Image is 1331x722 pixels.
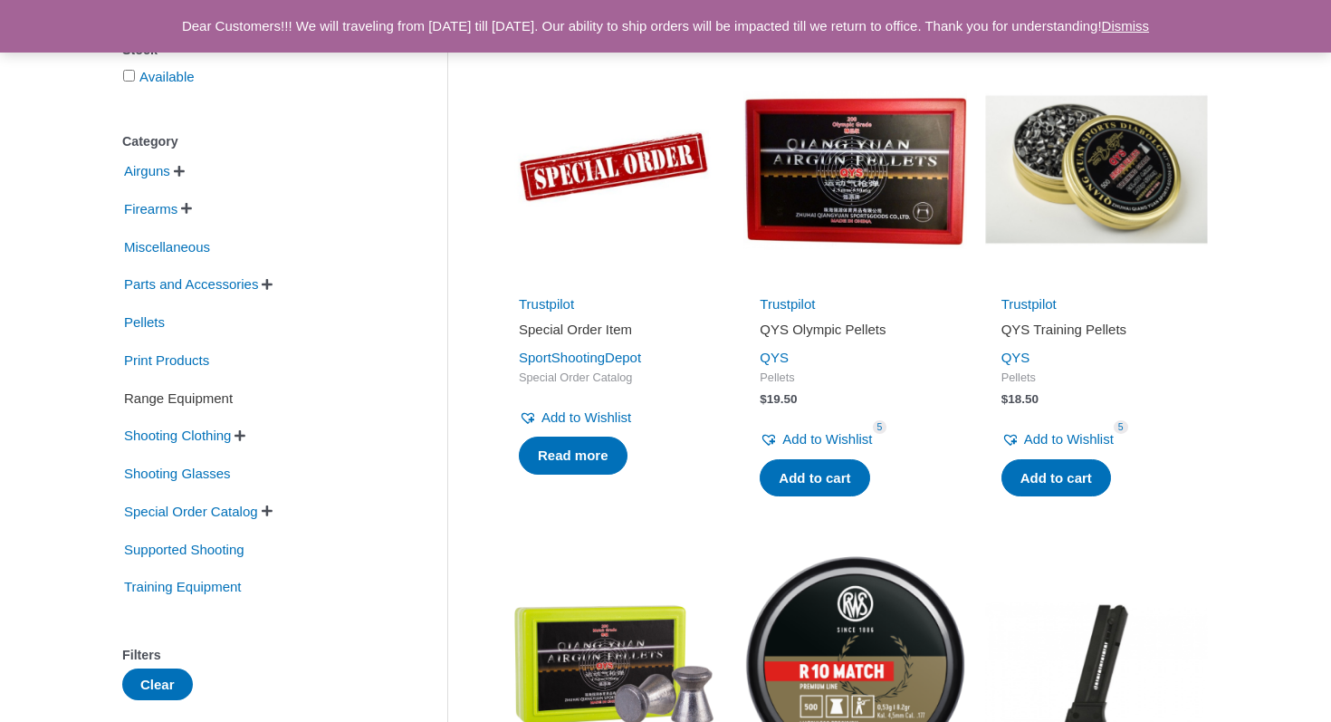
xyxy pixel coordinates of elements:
[123,70,135,82] input: Available
[122,232,212,263] span: Miscellaneous
[1114,420,1128,434] span: 5
[743,58,966,281] img: QYS Olympic Pellets
[139,69,195,84] a: Available
[122,200,179,216] a: Firearms
[122,427,233,442] a: Shooting Clothing
[122,642,393,669] div: Filters
[235,429,245,442] span: 
[122,162,172,178] a: Airguns
[122,389,235,404] a: Range Equipment
[760,427,872,452] a: Add to Wishlist
[122,503,260,518] a: Special Order Catalog
[122,194,179,225] span: Firearms
[181,202,192,215] span: 
[760,371,950,386] span: Pellets
[122,345,211,376] span: Print Products
[122,129,393,155] div: Category
[122,275,260,291] a: Parts and Accessories
[519,437,627,475] a: Read more about “Special Order Item”
[122,534,246,565] span: Supported Shooting
[519,371,709,386] span: Special Order Catalog
[519,350,641,365] a: SportShootingDepot
[760,350,789,365] a: QYS
[262,505,273,517] span: 
[122,307,167,338] span: Pellets
[519,321,709,339] h2: Special Order Item
[122,572,244,602] span: Training Equipment
[541,409,631,425] span: Add to Wishlist
[1001,392,1039,406] bdi: 18.50
[503,58,725,281] img: Special Order Item
[760,392,797,406] bdi: 19.50
[122,496,260,527] span: Special Order Catalog
[122,540,246,555] a: Supported Shooting
[122,669,193,700] button: Clear
[122,237,212,253] a: Miscellaneous
[122,156,172,187] span: Airguns
[519,296,574,312] a: Trustpilot
[985,58,1208,281] img: QYS Training Pellets
[122,313,167,329] a: Pellets
[760,296,815,312] a: Trustpilot
[1001,350,1030,365] a: QYS
[519,321,709,345] a: Special Order Item
[1001,296,1057,312] a: Trustpilot
[262,278,273,291] span: 
[519,405,631,430] a: Add to Wishlist
[1001,392,1009,406] span: $
[760,321,950,345] a: QYS Olympic Pellets
[1001,371,1192,386] span: Pellets
[122,578,244,593] a: Training Equipment
[760,392,767,406] span: $
[782,431,872,447] span: Add to Wishlist
[1102,18,1150,34] a: Dismiss
[122,458,233,489] span: Shooting Glasses
[122,420,233,451] span: Shooting Clothing
[122,351,211,367] a: Print Products
[122,383,235,414] span: Range Equipment
[1001,459,1111,497] a: Add to cart: “QYS Training Pellets”
[1001,427,1114,452] a: Add to Wishlist
[873,420,887,434] span: 5
[1024,431,1114,447] span: Add to Wishlist
[122,269,260,300] span: Parts and Accessories
[122,465,233,480] a: Shooting Glasses
[1001,321,1192,339] h2: QYS Training Pellets
[760,321,950,339] h2: QYS Olympic Pellets
[174,165,185,178] span: 
[1001,321,1192,345] a: QYS Training Pellets
[760,459,869,497] a: Add to cart: “QYS Olympic Pellets”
